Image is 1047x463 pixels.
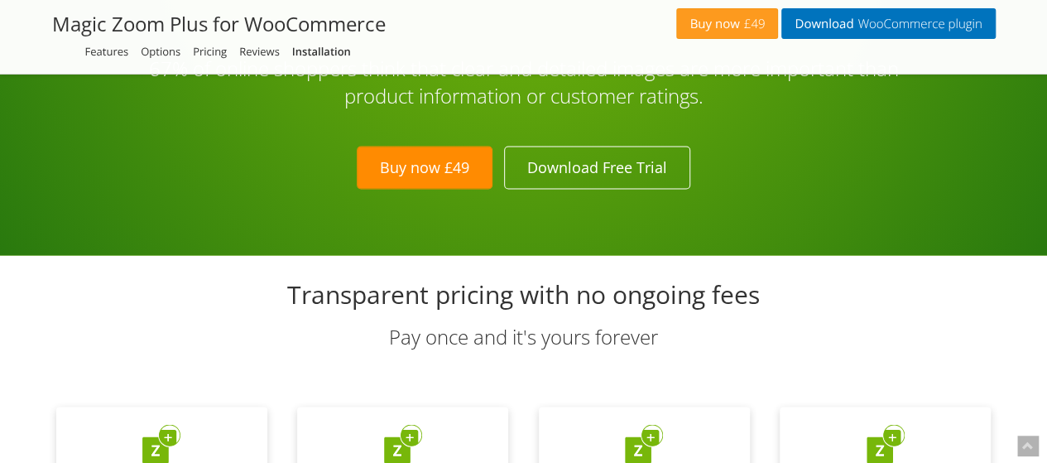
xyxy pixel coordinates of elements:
a: Buy now £49 [357,146,492,189]
span: WooCommerce plugin [853,17,982,31]
span: £49 [740,17,766,31]
h3: 67% of online shoppers think that clear and detailed images are more important than product infor... [132,55,915,110]
h2: Transparent pricing with no ongoing fees [52,280,996,310]
img: Zoom item [867,424,905,463]
a: Buy now£49 [676,8,778,39]
img: Zoom item [384,424,422,463]
a: DownloadWooCommerce plugin [781,8,995,39]
img: Zoom item [142,424,180,463]
a: Pricing [193,44,227,59]
a: Installation [292,44,351,59]
h3: Pay once and it's yours forever [52,326,996,348]
a: Download Free Trial [504,146,690,189]
a: Features [85,44,129,59]
img: Zoom item [625,424,663,463]
a: Reviews [239,44,280,59]
h2: Magic Zoom Plus for WooCommerce [52,12,386,36]
a: Options [141,44,180,59]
